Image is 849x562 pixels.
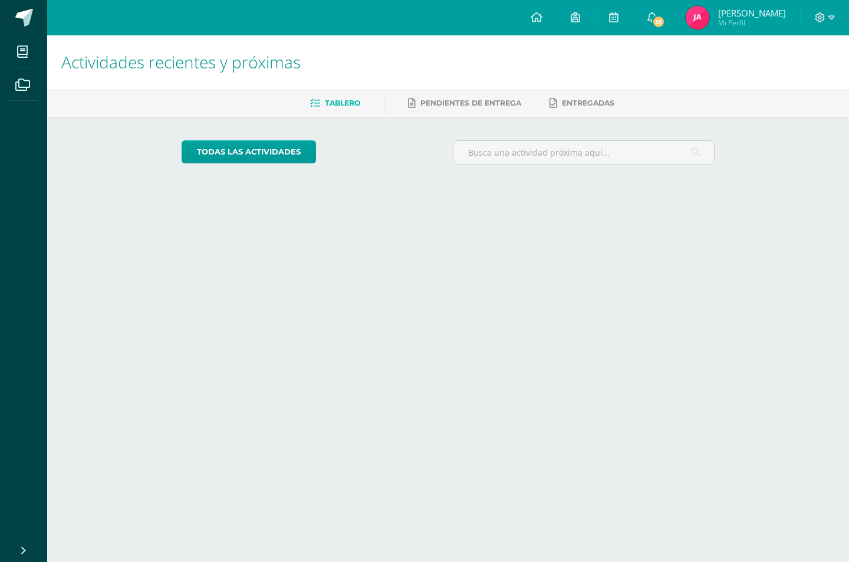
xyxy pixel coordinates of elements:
[420,98,521,107] span: Pendientes de entrega
[718,7,786,19] span: [PERSON_NAME]
[686,6,709,29] img: 9a9e6e5cfd74655d445a6fc0b991bc09.png
[549,94,614,113] a: Entregadas
[310,94,360,113] a: Tablero
[61,51,301,73] span: Actividades recientes y próximas
[325,98,360,107] span: Tablero
[718,18,786,28] span: Mi Perfil
[453,141,715,164] input: Busca una actividad próxima aquí...
[652,15,665,28] span: 35
[408,94,521,113] a: Pendientes de entrega
[182,140,316,163] a: todas las Actividades
[562,98,614,107] span: Entregadas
